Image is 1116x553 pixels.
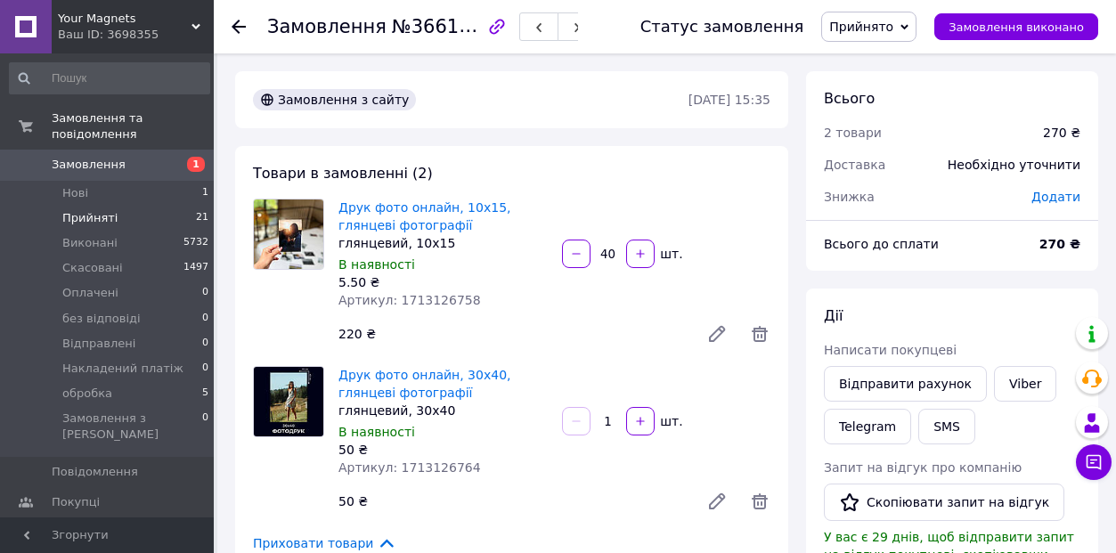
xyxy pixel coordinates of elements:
span: Прийнято [829,20,893,34]
span: Повідомлення [52,464,138,480]
span: 2 товари [824,126,882,140]
span: Скасовані [62,260,123,276]
span: Всього [824,90,875,107]
span: Виконані [62,235,118,251]
span: В наявності [338,425,415,439]
b: 270 ₴ [1039,237,1080,251]
div: Ваш ID: 3698355 [58,27,214,43]
span: Дії [824,307,843,324]
button: SMS [918,409,975,444]
time: [DATE] 15:35 [688,93,770,107]
span: обробка [62,386,112,402]
span: Запит на відгук про компанію [824,460,1022,475]
div: 50 ₴ [338,441,548,459]
div: Статус замовлення [640,18,804,36]
span: 5 [202,386,208,402]
div: глянцевий, 10х15 [338,234,548,252]
span: Замовлення виконано [949,20,1084,34]
span: Your Magnets [58,11,191,27]
span: Прийняті [62,210,118,226]
div: 50 ₴ [331,489,692,514]
span: Відправлені [62,336,135,352]
span: Накладений платіж [62,361,183,377]
span: Замовлення з [PERSON_NAME] [62,411,202,443]
a: Telegram [824,409,911,444]
span: Доставка [824,158,885,172]
span: Знижка [824,190,875,204]
button: Відправити рахунок [824,366,987,402]
img: Друк фото онлайн, 10х15, глянцеві фотографії [254,199,323,269]
span: 0 [202,361,208,377]
span: Написати покупцеві [824,343,957,357]
div: шт. [656,245,685,263]
span: №366187841 [392,15,518,37]
span: Оплачені [62,285,118,301]
span: Замовлення [267,16,387,37]
div: Замовлення з сайту [253,89,416,110]
span: Видалити [749,323,770,345]
span: 1 [202,185,208,201]
span: Артикул: 1713126764 [338,460,481,475]
span: Артикул: 1713126758 [338,293,481,307]
button: Чат з покупцем [1076,444,1112,480]
span: 0 [202,311,208,327]
span: Приховати товари [253,533,396,553]
div: Повернутися назад [232,18,246,36]
a: Друк фото онлайн, 30х40, глянцеві фотографії [338,368,510,400]
span: Всього до сплати [824,237,939,251]
span: 1 [187,157,205,172]
a: Друк фото онлайн, 10х15, глянцеві фотографії [338,200,510,232]
span: Замовлення [52,157,126,173]
div: 5.50 ₴ [338,273,548,291]
span: 5732 [183,235,208,251]
img: Друк фото онлайн, 30х40, глянцеві фотографії [254,367,323,436]
span: 21 [196,210,208,226]
span: Додати [1031,190,1080,204]
span: 0 [202,336,208,352]
span: 1497 [183,260,208,276]
span: Покупці [52,494,100,510]
span: Видалити [749,491,770,512]
span: без відповіді [62,311,141,327]
div: Необхідно уточнити [937,145,1091,184]
span: Замовлення та повідомлення [52,110,214,142]
div: 270 ₴ [1043,124,1080,142]
a: Редагувати [699,316,735,352]
div: глянцевий, 30х40 [338,402,548,419]
div: шт. [656,412,685,430]
div: 220 ₴ [331,321,692,346]
button: Скопіювати запит на відгук [824,484,1064,521]
a: Редагувати [699,484,735,519]
span: 0 [202,411,208,443]
a: Viber [994,366,1056,402]
span: 0 [202,285,208,301]
button: Замовлення виконано [934,13,1098,40]
span: Нові [62,185,88,201]
span: В наявності [338,257,415,272]
input: Пошук [9,62,210,94]
span: Товари в замовленні (2) [253,165,433,182]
